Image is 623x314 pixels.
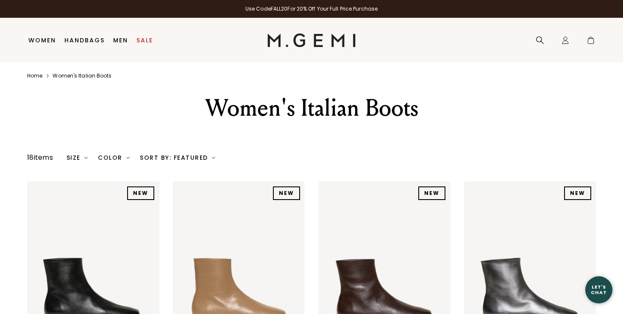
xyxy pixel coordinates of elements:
strong: FALL20 [271,5,288,12]
div: NEW [418,186,445,200]
a: Women's italian boots [53,72,111,79]
div: 18 items [27,153,53,163]
div: NEW [564,186,591,200]
div: Size [67,154,88,161]
div: Sort By: Featured [140,154,215,161]
div: NEW [273,186,300,200]
img: chevron-down.svg [126,156,130,159]
a: Men [113,37,128,44]
img: M.Gemi [267,33,356,47]
a: Sale [136,37,153,44]
img: chevron-down.svg [212,156,215,159]
img: chevron-down.svg [84,156,88,159]
div: NEW [127,186,154,200]
div: Let's Chat [585,284,612,295]
a: Handbags [64,37,105,44]
a: Women [28,37,56,44]
div: Women's Italian Boots [164,93,459,123]
div: Color [98,154,130,161]
a: Home [27,72,42,79]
